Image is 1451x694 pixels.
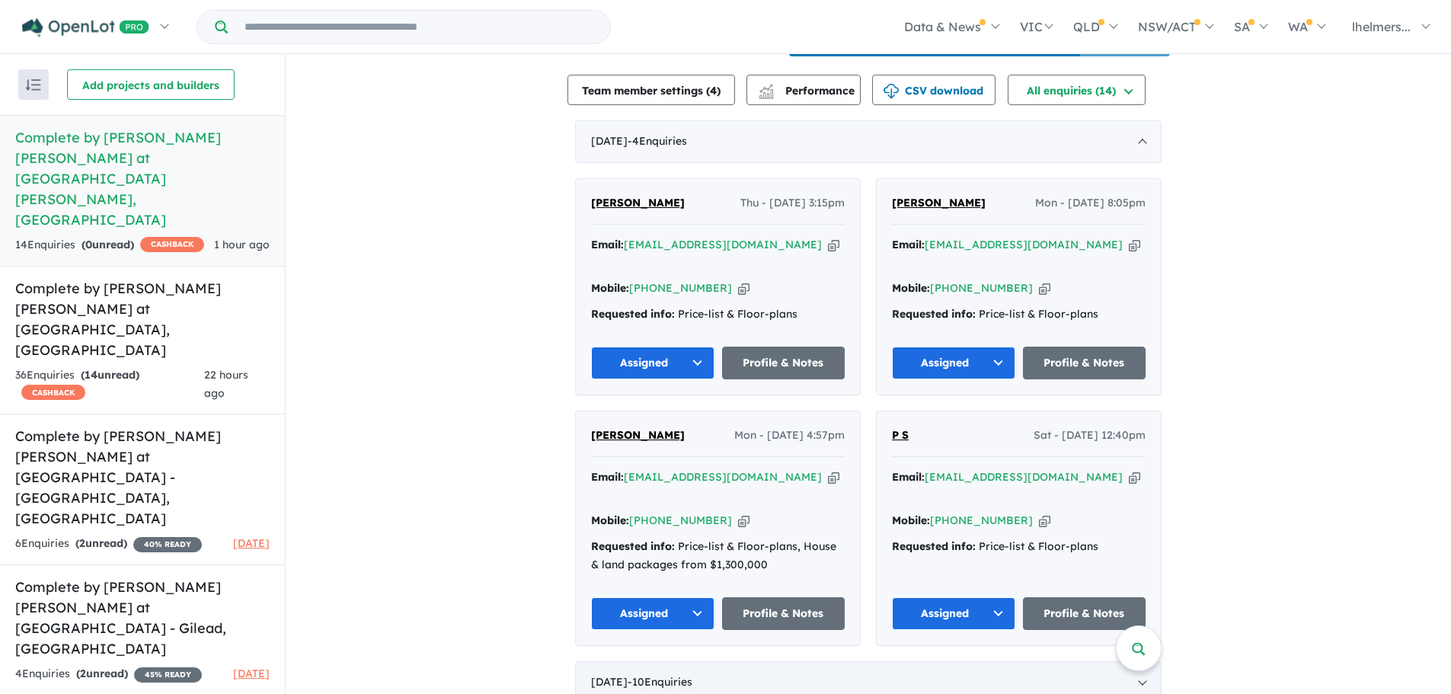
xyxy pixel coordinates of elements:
strong: Requested info: [591,307,675,321]
span: P S [892,428,909,442]
span: Mon - [DATE] 8:05pm [1035,194,1146,213]
span: [PERSON_NAME] [892,196,986,209]
h5: Complete by [PERSON_NAME] [PERSON_NAME] at [GEOGRAPHIC_DATA][PERSON_NAME] , [GEOGRAPHIC_DATA] [15,127,270,230]
span: - 10 Enquir ies [628,675,692,689]
strong: Mobile: [591,513,629,527]
a: [PERSON_NAME] [591,194,685,213]
a: [PERSON_NAME] [591,427,685,445]
a: Profile & Notes [722,347,845,379]
span: Performance [761,84,855,98]
span: 4 [710,84,717,98]
div: 4 Enquir ies [15,665,202,683]
div: Price-list & Floor-plans, House & land packages from $1,300,000 [591,538,845,574]
button: Assigned [892,347,1015,379]
a: [PHONE_NUMBER] [930,513,1033,527]
img: Openlot PRO Logo White [22,18,149,37]
strong: Requested info: [892,539,976,553]
h5: Complete by [PERSON_NAME] [PERSON_NAME] at [GEOGRAPHIC_DATA] - Gilead , [GEOGRAPHIC_DATA] [15,577,270,659]
strong: ( unread) [75,536,127,550]
strong: Requested info: [892,307,976,321]
input: Try estate name, suburb, builder or developer [231,11,607,43]
a: [PHONE_NUMBER] [629,281,732,295]
button: Copy [828,237,839,253]
img: download icon [884,84,899,99]
button: Copy [738,513,749,529]
img: bar-chart.svg [759,89,774,99]
span: 40 % READY [133,537,202,552]
a: [PERSON_NAME] [892,194,986,213]
strong: Email: [591,470,624,484]
button: Add projects and builders [67,69,235,100]
a: Profile & Notes [1023,347,1146,379]
strong: ( unread) [81,368,139,382]
strong: Requested info: [591,539,675,553]
div: 36 Enquir ies [15,366,204,403]
button: All enquiries (14) [1008,75,1146,105]
a: [PHONE_NUMBER] [629,513,732,527]
span: 45 % READY [134,667,202,683]
img: line-chart.svg [759,84,773,92]
a: Profile & Notes [1023,597,1146,630]
a: [EMAIL_ADDRESS][DOMAIN_NAME] [925,470,1123,484]
button: Team member settings (4) [567,75,735,105]
button: CSV download [872,75,996,105]
strong: Email: [892,470,925,484]
span: 2 [80,667,86,680]
span: [DATE] [233,536,270,550]
span: 22 hours ago [204,368,248,400]
span: Sat - [DATE] 12:40pm [1034,427,1146,445]
button: Copy [1129,237,1140,253]
div: Price-list & Floor-plans [892,305,1146,324]
div: Price-list & Floor-plans [591,305,845,324]
a: Profile & Notes [722,597,845,630]
span: 2 [79,536,85,550]
button: Copy [738,280,749,296]
span: 1 hour ago [214,238,270,251]
div: [DATE] [575,120,1162,163]
strong: ( unread) [81,238,134,251]
strong: Mobile: [892,513,930,527]
a: [EMAIL_ADDRESS][DOMAIN_NAME] [624,238,822,251]
span: [PERSON_NAME] [591,428,685,442]
button: Performance [746,75,861,105]
div: 6 Enquir ies [15,535,202,553]
strong: Email: [591,238,624,251]
h5: Complete by [PERSON_NAME] [PERSON_NAME] at [GEOGRAPHIC_DATA] - [GEOGRAPHIC_DATA] , [GEOGRAPHIC_DATA] [15,426,270,529]
span: Thu - [DATE] 3:15pm [740,194,845,213]
strong: Mobile: [591,281,629,295]
button: Copy [1039,513,1050,529]
span: [PERSON_NAME] [591,196,685,209]
span: - 4 Enquir ies [628,134,687,148]
button: Copy [1039,280,1050,296]
span: 14 [85,368,97,382]
a: P S [892,427,909,445]
strong: ( unread) [76,667,128,680]
img: sort.svg [26,79,41,91]
strong: Mobile: [892,281,930,295]
span: 0 [85,238,92,251]
a: [PHONE_NUMBER] [930,281,1033,295]
div: 14 Enquir ies [15,236,204,254]
span: [DATE] [233,667,270,680]
h5: Complete by [PERSON_NAME] [PERSON_NAME] at [GEOGRAPHIC_DATA] , [GEOGRAPHIC_DATA] [15,278,270,360]
button: Copy [828,469,839,485]
span: CASHBACK [21,385,85,400]
div: Price-list & Floor-plans [892,538,1146,556]
button: Assigned [591,597,714,630]
strong: Email: [892,238,925,251]
a: [EMAIL_ADDRESS][DOMAIN_NAME] [624,470,822,484]
button: Assigned [892,597,1015,630]
span: Mon - [DATE] 4:57pm [734,427,845,445]
span: lhelmers... [1352,19,1411,34]
button: Assigned [591,347,714,379]
span: CASHBACK [140,237,204,252]
a: [EMAIL_ADDRESS][DOMAIN_NAME] [925,238,1123,251]
button: Copy [1129,469,1140,485]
